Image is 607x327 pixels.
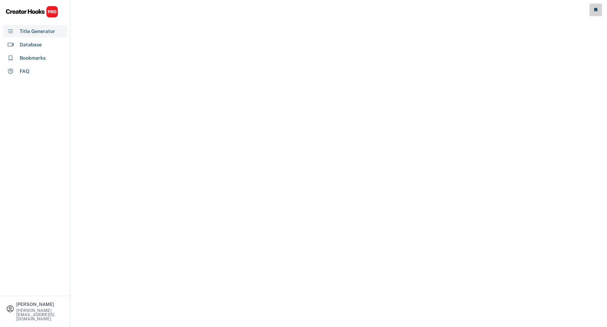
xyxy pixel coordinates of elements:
[20,54,46,62] div: Bookmarks
[20,68,30,75] div: FAQ
[6,6,58,18] img: CHPRO%20Logo.svg
[16,308,64,321] div: [PERSON_NAME][EMAIL_ADDRESS][DOMAIN_NAME]
[16,302,64,307] div: [PERSON_NAME]
[20,41,42,48] div: Database
[20,28,55,35] div: Title Generator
